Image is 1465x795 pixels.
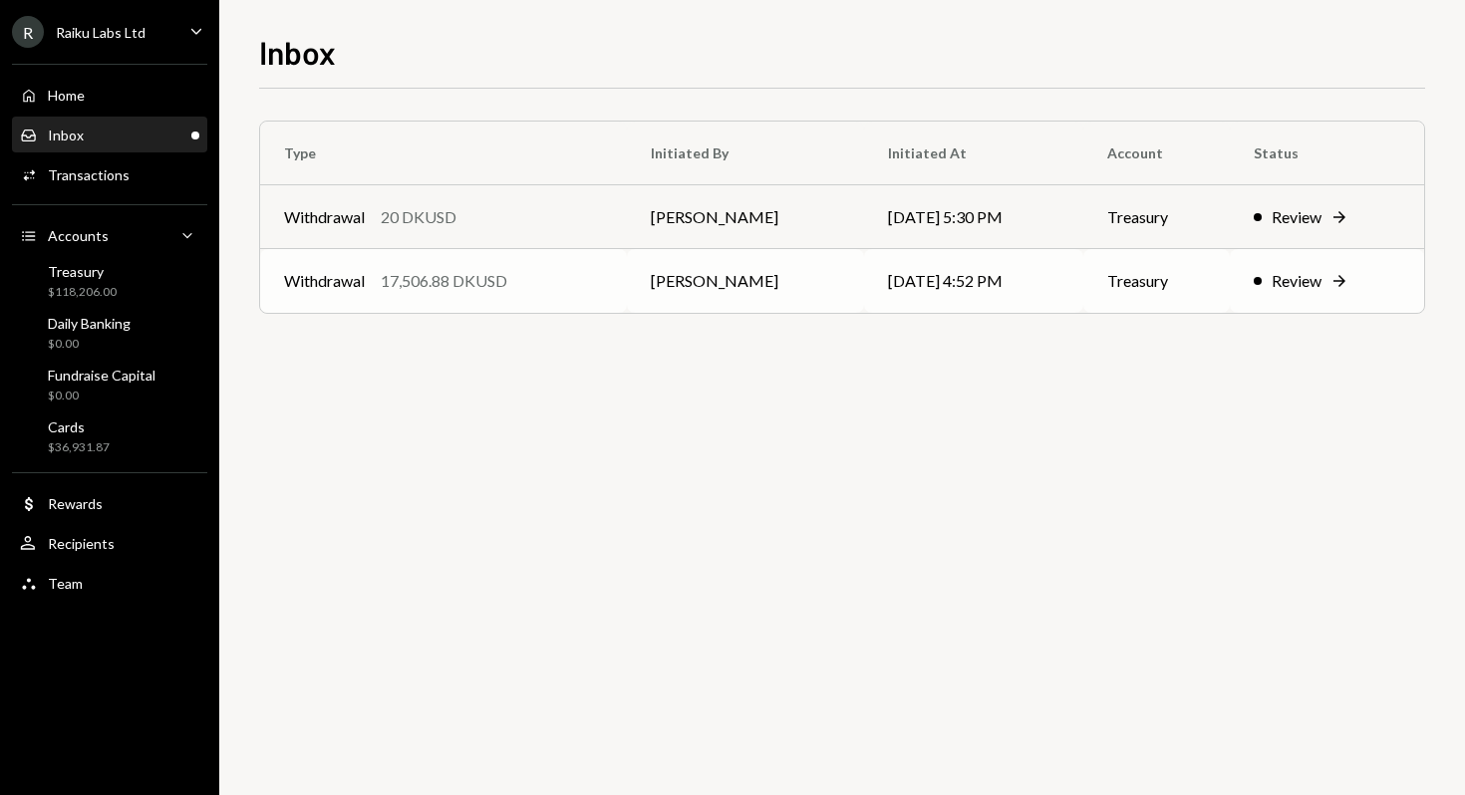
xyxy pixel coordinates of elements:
h1: Inbox [259,32,336,72]
td: [DATE] 5:30 PM [864,185,1083,249]
div: Review [1272,269,1321,293]
td: Treasury [1083,249,1230,313]
th: Initiated By [627,122,864,185]
a: Team [12,565,207,601]
th: Status [1230,122,1424,185]
div: Withdrawal [284,269,365,293]
a: Recipients [12,525,207,561]
th: Initiated At [864,122,1083,185]
div: Home [48,87,85,104]
div: R [12,16,44,48]
div: Raiku Labs Ltd [56,24,146,41]
div: Accounts [48,227,109,244]
td: Treasury [1083,185,1230,249]
a: Daily Banking$0.00 [12,309,207,357]
td: [PERSON_NAME] [627,249,864,313]
a: Rewards [12,485,207,521]
a: Home [12,77,207,113]
div: Transactions [48,166,130,183]
div: $118,206.00 [48,284,117,301]
div: Rewards [48,495,103,512]
div: Withdrawal [284,205,365,229]
a: Fundraise Capital$0.00 [12,361,207,408]
div: Cards [48,418,110,435]
th: Account [1083,122,1230,185]
a: Transactions [12,156,207,192]
div: Team [48,575,83,592]
div: Fundraise Capital [48,367,155,384]
a: Treasury$118,206.00 [12,257,207,305]
td: [DATE] 4:52 PM [864,249,1083,313]
div: Treasury [48,263,117,280]
div: $0.00 [48,336,131,353]
a: Accounts [12,217,207,253]
div: $0.00 [48,388,155,404]
div: Daily Banking [48,315,131,332]
div: Recipients [48,535,115,552]
div: 17,506.88 DKUSD [381,269,507,293]
div: 20 DKUSD [381,205,456,229]
a: Cards$36,931.87 [12,412,207,460]
td: [PERSON_NAME] [627,185,864,249]
a: Inbox [12,117,207,152]
div: Review [1272,205,1321,229]
div: Inbox [48,127,84,143]
div: $36,931.87 [48,439,110,456]
th: Type [260,122,627,185]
